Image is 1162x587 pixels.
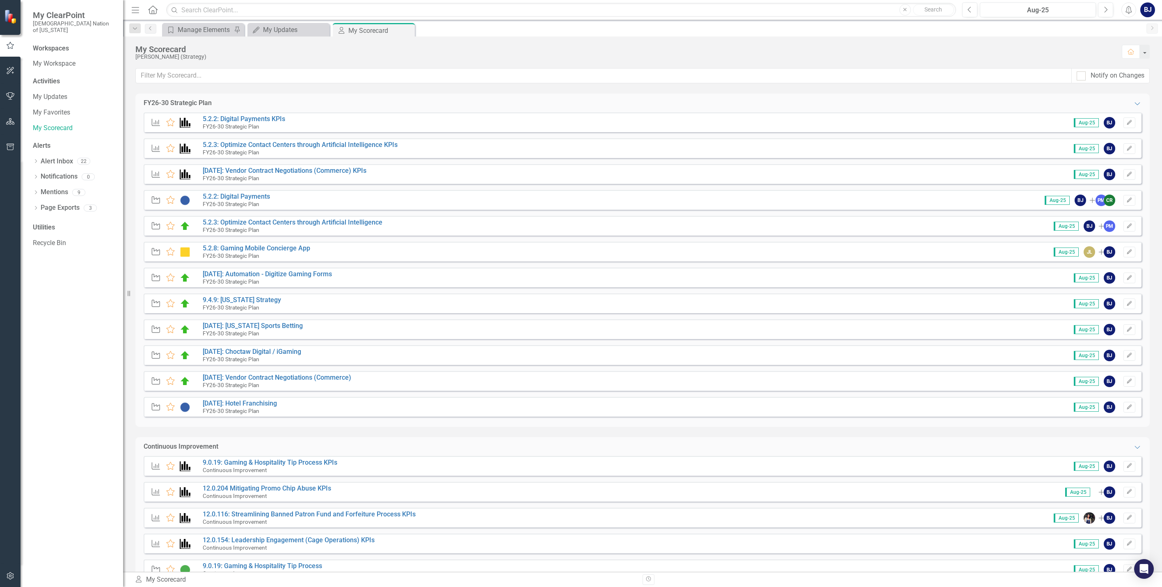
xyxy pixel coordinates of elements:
[180,565,190,575] img: CI Action Plan Approved/In Progress
[33,108,115,117] a: My Favorites
[1104,169,1115,180] div: BJ
[135,45,1114,54] div: My Scorecard
[1074,539,1099,548] span: Aug-25
[203,123,259,130] small: FY26-30 Strategic Plan
[1104,246,1115,258] div: BJ
[203,374,351,381] a: [DATE]: Vendor Contract Negotiations (Commerce)
[203,467,267,473] small: Continuous Improvement
[144,442,218,452] div: Continuous Improvement
[180,247,190,257] img: Caution
[1045,196,1070,205] span: Aug-25
[1084,246,1095,258] div: JL
[203,408,259,414] small: FY26-30 Strategic Plan
[203,459,337,466] a: 9.0.19: Gaming & Hospitality Tip Process KPIs
[203,218,382,226] a: 5.2.3: Optimize Contact Centers through Artificial Intelligence
[180,402,190,412] img: Not Started
[203,510,416,518] a: 12.0.116: Streamlining Banned Patron Fund and Forfeiture Process KPIs
[203,296,281,304] a: 9.4.9: [US_STATE] Strategy
[1104,143,1115,154] div: BJ
[33,20,115,34] small: [DEMOGRAPHIC_DATA] Nation of [US_STATE]
[1074,565,1099,574] span: Aug-25
[180,539,190,549] img: Performance Management
[1104,298,1115,310] div: BJ
[135,54,1114,60] div: [PERSON_NAME] (Strategy)
[178,25,232,35] div: Manage Elements
[1104,195,1115,206] div: CR
[33,124,115,133] a: My Scorecard
[203,167,366,174] a: [DATE]: Vendor Contract Negotiations (Commerce) KPIs
[180,461,190,471] img: Performance Management
[1104,401,1115,413] div: BJ
[913,4,954,16] button: Search
[180,221,190,231] img: On Target
[203,270,332,278] a: [DATE]: Automation - Digitize Gaming Forms
[203,115,285,123] a: 5.2.2: Digital Payments KPIs
[33,10,115,20] span: My ClearPoint
[924,6,942,13] span: Search
[1074,351,1099,360] span: Aug-25
[203,570,267,577] small: Continuous Improvement
[82,173,95,180] div: 0
[1104,324,1115,335] div: BJ
[203,322,303,330] a: [DATE]: [US_STATE] Sports Betting
[1074,462,1099,471] span: Aug-25
[203,484,331,492] a: 12.0.204 Mitigating Promo Chip Abuse KPIs
[33,238,115,248] a: Recycle Bin
[166,3,956,17] input: Search ClearPoint...
[203,399,277,407] a: [DATE]: Hotel Franchising
[180,273,190,283] img: On Target
[1084,220,1095,232] div: BJ
[1096,195,1107,206] div: PM
[1104,220,1115,232] div: PM
[1104,512,1115,524] div: BJ
[4,9,18,23] img: ClearPoint Strategy
[33,44,69,53] div: Workspaces
[1134,559,1154,579] div: Open Intercom Messenger
[33,59,115,69] a: My Workspace
[77,158,90,165] div: 22
[1065,488,1090,497] span: Aug-25
[1054,222,1079,231] span: Aug-25
[180,195,190,205] img: Not Started
[1104,564,1115,576] div: BJ
[1074,273,1099,282] span: Aug-25
[203,382,259,388] small: FY26-30 Strategic Plan
[180,144,190,154] img: Performance Management
[180,325,190,335] img: On Target
[203,193,270,200] a: 5.2.2: Digital Payments
[1104,376,1115,387] div: BJ
[1104,117,1115,128] div: BJ
[203,544,267,551] small: Continuous Improvement
[203,356,259,362] small: FY26-30 Strategic Plan
[203,562,322,570] a: 9.0.19: Gaming & Hospitality Tip Process
[84,204,97,211] div: 3
[203,348,301,355] a: [DATE]: Choctaw Digital / iGaming
[33,77,115,86] div: Activities
[72,189,85,196] div: 9
[1075,195,1086,206] div: BJ
[203,175,259,181] small: FY26-30 Strategic Plan
[203,330,259,337] small: FY26-30 Strategic Plan
[1074,118,1099,127] span: Aug-25
[1074,403,1099,412] span: Aug-25
[1104,486,1115,498] div: BJ
[203,278,259,285] small: FY26-30 Strategic Plan
[1104,350,1115,361] div: BJ
[33,223,115,232] div: Utilities
[1074,325,1099,334] span: Aug-25
[41,203,80,213] a: Page Exports
[135,68,1072,83] input: Filter My Scorecard...
[1104,538,1115,550] div: BJ
[1054,248,1079,257] span: Aug-25
[1084,512,1095,524] img: Layla Freeman
[1091,71,1144,80] div: Notify on Changes
[41,157,73,166] a: Alert Inbox
[180,351,190,360] img: On Target
[263,25,327,35] div: My Updates
[203,536,375,544] a: 12.0.154: Leadership Engagement (Cage Operations) KPIs
[41,188,68,197] a: Mentions
[348,25,413,36] div: My Scorecard
[249,25,327,35] a: My Updates
[1074,299,1099,308] span: Aug-25
[1104,272,1115,284] div: BJ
